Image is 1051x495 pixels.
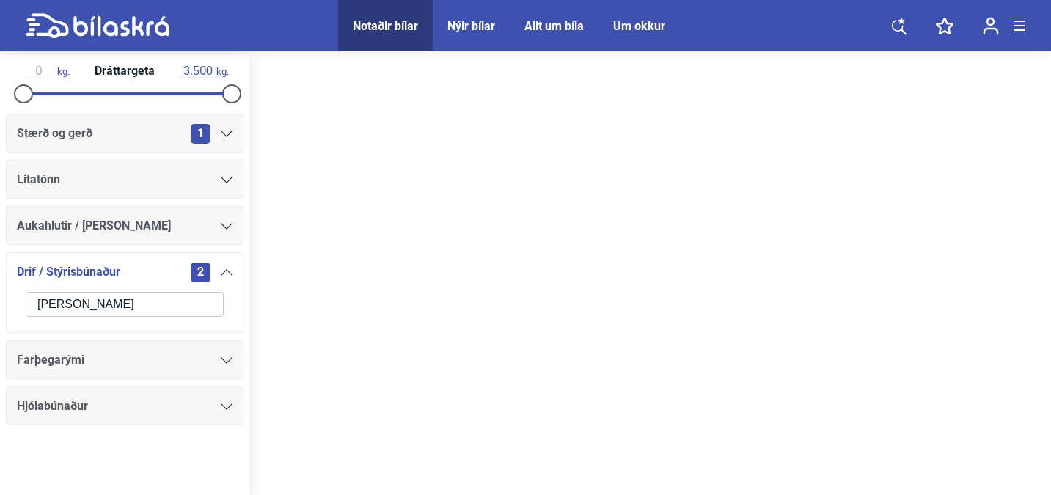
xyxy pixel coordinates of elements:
[524,19,584,33] a: Allt um bíla
[17,123,92,144] span: Stærð og gerð
[180,65,229,78] span: kg.
[353,19,418,33] a: Notaðir bílar
[191,124,210,144] span: 1
[447,19,495,33] a: Nýir bílar
[613,19,665,33] a: Um okkur
[983,17,999,35] img: user-login.svg
[17,262,120,282] span: Drif / Stýrisbúnaður
[17,169,60,190] span: Litatónn
[17,396,88,417] span: Hjólabúnaður
[17,350,84,370] span: Farþegarými
[91,65,158,77] span: Dráttargeta
[21,65,70,78] span: kg.
[191,263,210,282] span: 2
[17,216,171,236] span: Aukahlutir / [PERSON_NAME]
